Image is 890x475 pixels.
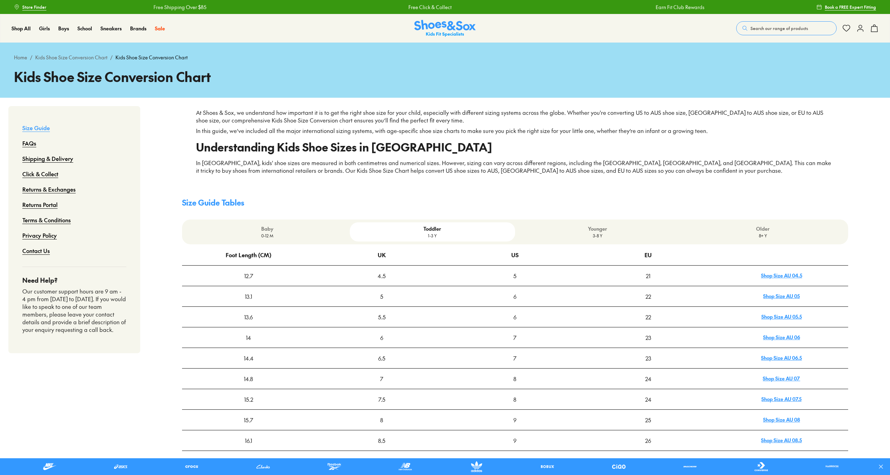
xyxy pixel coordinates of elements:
div: 22 [582,287,715,306]
p: Older [683,225,843,232]
div: Foot Length (CM) [226,245,271,265]
a: Shop All [12,25,31,32]
a: Shop Size AU 08 [763,416,800,423]
div: 24 [582,389,715,409]
div: UK [378,245,386,265]
a: School [77,25,92,32]
a: Shop Size AU 05 [763,292,800,299]
div: 6.5 [316,348,448,368]
p: Toddler [353,225,512,232]
a: Shipping & Delivery [22,151,73,166]
div: 7.5 [316,389,448,409]
a: Shop Size AU 08.5 [761,437,802,444]
div: 8 [316,410,448,430]
div: 8.5 [316,431,448,450]
img: SNS_Logo_Responsive.svg [414,20,476,37]
a: Contact Us [22,243,50,258]
p: Our customer support hours are 9 am - 4 pm from [DATE] to [DATE]. If you would like to speak to o... [22,288,126,334]
a: Boys [58,25,69,32]
h4: Need Help? [22,275,126,285]
div: 15.7 [182,410,315,430]
a: Shop Size AU 07 [763,375,800,382]
a: Shop Size AU 06 [763,334,800,341]
div: 6 [449,287,581,306]
span: Kids Shoe Size Conversion Chart [115,54,188,61]
div: 7 [316,369,448,388]
a: Shop Size AU 06.5 [761,354,802,361]
a: Free Shipping Over $85 [152,3,205,11]
div: 16.1 [182,431,315,450]
a: Home [14,54,27,61]
span: Search our range of products [751,25,808,31]
h1: Kids Shoe Size Conversion Chart [14,67,876,87]
span: Book a FREE Expert Fitting [825,4,876,10]
a: Returns & Exchanges [22,181,76,197]
a: Shop Size AU 04.5 [761,272,802,279]
a: Brands [130,25,146,32]
span: Store Finder [22,4,46,10]
p: At Shoes & Sox, we understand how important it is to get the right shoe size for your child, espe... [196,109,834,124]
div: 23 [582,328,715,347]
a: Returns Portal [22,197,58,212]
div: 8 [449,389,581,409]
div: 23 [582,348,715,368]
div: 9 [449,431,581,450]
div: 22 [582,307,715,327]
div: 9 [449,410,581,430]
p: In [GEOGRAPHIC_DATA], kids' shoe sizes are measured in both centimetres and numerical sizes. Howe... [196,159,834,175]
p: Baby [188,225,347,232]
p: 3-8 Y [518,232,678,239]
div: 9 [316,451,448,471]
a: Shop Size AU 07.5 [761,395,801,402]
a: Book a FREE Expert Fitting [816,1,876,13]
div: 5 [449,266,581,285]
div: EU [644,245,652,265]
a: Terms & Conditions [22,212,71,228]
div: 8 [449,369,581,388]
div: 5 [316,287,448,306]
a: Shop Size AU 09 [763,457,800,464]
div: 14 [182,328,315,347]
div: / / [14,54,876,61]
p: 0-12 M [188,232,347,239]
div: 4.5 [316,266,448,285]
div: 26 [582,431,715,450]
a: Click & Collect [22,166,58,181]
p: 8+ Y [683,232,843,239]
div: 16.5 [182,451,315,471]
h4: Size Guide Tables [182,197,848,208]
div: 13.1 [182,287,315,306]
a: Privacy Policy [22,228,57,243]
a: Girls [39,25,50,32]
div: 14.4 [182,348,315,368]
div: 6 [316,328,448,347]
p: Younger [518,225,678,232]
div: 25 [582,410,715,430]
button: Search our range of products [736,21,837,35]
a: FAQs [22,135,36,151]
div: 27 [582,451,715,471]
div: 12.7 [182,266,315,285]
div: 15.2 [182,389,315,409]
div: 10 [449,451,581,471]
div: 14.8 [182,369,315,388]
a: Kids Shoe Size Conversion Chart [35,54,107,61]
a: Shop Size AU 05.5 [761,313,802,320]
a: Shoes & Sox [414,20,476,37]
a: Sale [155,25,165,32]
a: Size Guide [22,120,50,135]
div: 6 [449,307,581,327]
div: 13.6 [182,307,315,327]
p: In this guide, we’ve included all the major international sizing systems, with age-specific shoe ... [196,127,834,135]
h2: Understanding Kids Shoe Sizes in [GEOGRAPHIC_DATA] [196,143,834,151]
div: 21 [582,266,715,285]
a: Sneakers [100,25,122,32]
a: Store Finder [14,1,46,13]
